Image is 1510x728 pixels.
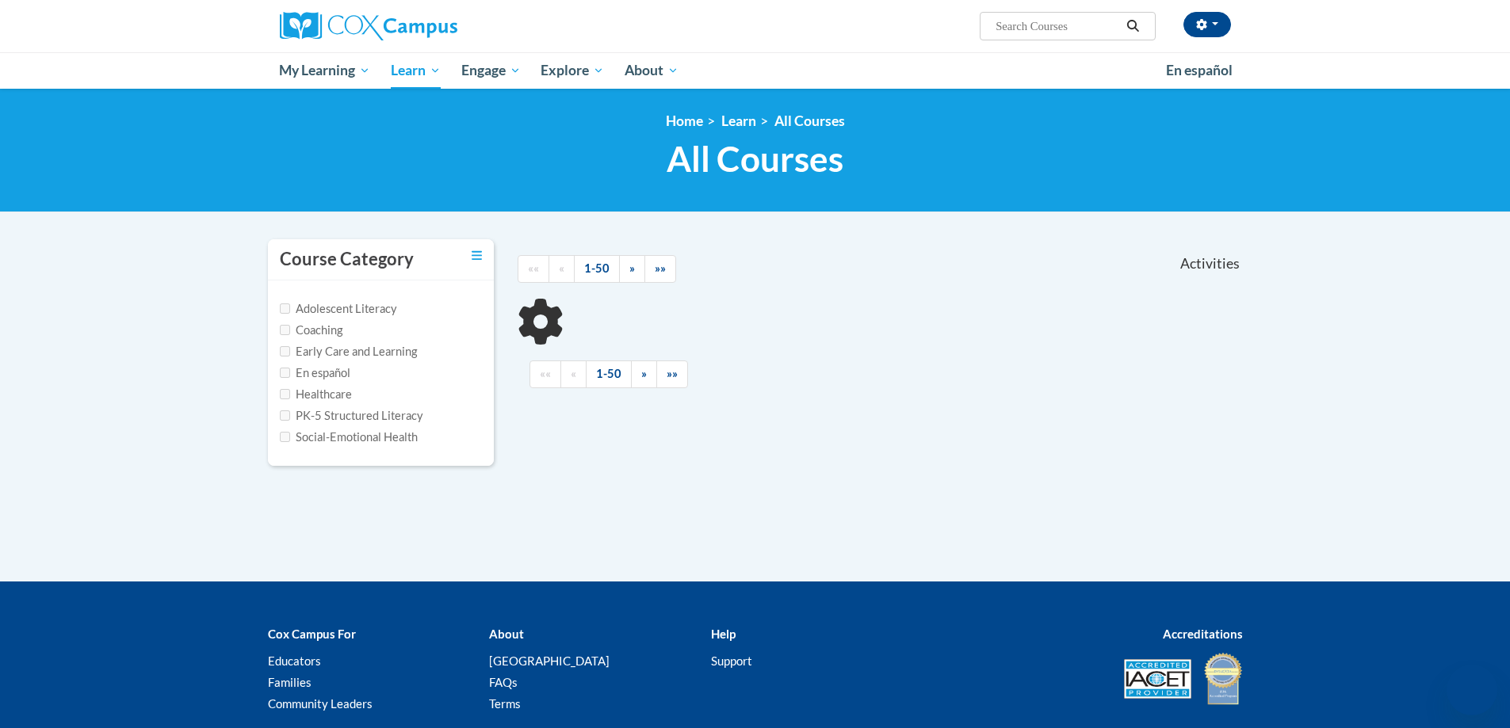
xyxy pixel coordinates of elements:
[614,52,689,89] a: About
[655,261,666,275] span: »»
[451,52,531,89] a: Engage
[268,654,321,668] a: Educators
[256,52,1255,89] div: Main menu
[559,261,564,275] span: «
[528,261,539,275] span: ««
[280,386,352,403] label: Healthcare
[540,367,551,380] span: ««
[280,300,397,318] label: Adolescent Literacy
[667,138,843,180] span: All Courses
[280,343,417,360] label: Early Care and Learning
[280,12,581,40] a: Cox Campus
[1124,659,1191,699] img: Accredited IACET® Provider
[656,360,688,388] a: End
[586,360,632,388] a: 1-50
[472,247,482,265] a: Toggle collapse
[279,61,370,80] span: My Learning
[1121,17,1145,36] button: Search
[489,675,518,689] a: FAQs
[280,432,290,442] input: Checkbox for Options
[560,360,587,388] a: Previous
[1203,651,1243,707] img: IDA® Accredited
[619,255,645,283] a: Next
[666,112,703,129] a: Home
[625,61,679,80] span: About
[280,429,418,446] label: Social-Emotional Health
[1166,62,1233,78] span: En español
[711,654,752,668] a: Support
[280,410,290,421] input: Checkbox for Options
[644,255,676,283] a: End
[280,346,290,356] input: Checkbox for Options
[629,261,635,275] span: »
[1180,255,1240,273] span: Activities
[489,627,524,641] b: About
[391,61,441,80] span: Learn
[574,255,620,283] a: 1-50
[280,322,342,339] label: Coaching
[1163,627,1243,641] b: Accreditations
[380,52,451,89] a: Learn
[541,61,604,80] span: Explore
[667,367,678,380] span: »»
[268,696,373,711] a: Community Leaders
[530,52,614,89] a: Explore
[489,696,521,711] a: Terms
[529,360,561,388] a: Begining
[1156,54,1243,87] a: En español
[280,247,414,272] h3: Course Category
[280,364,350,382] label: En español
[280,407,423,425] label: PK-5 Structured Literacy
[721,112,756,129] a: Learn
[994,17,1121,36] input: Search Courses
[774,112,845,129] a: All Courses
[1183,12,1231,37] button: Account Settings
[280,389,290,399] input: Checkbox for Options
[280,325,290,335] input: Checkbox for Options
[711,627,736,641] b: Help
[280,12,457,40] img: Cox Campus
[461,61,521,80] span: Engage
[631,360,657,388] a: Next
[268,675,312,689] a: Families
[270,52,381,89] a: My Learning
[518,255,549,283] a: Begining
[280,368,290,378] input: Checkbox for Options
[280,303,290,314] input: Checkbox for Options
[1447,665,1497,715] iframe: Button to launch messaging window
[641,367,647,380] span: »
[571,367,576,380] span: «
[549,255,575,283] a: Previous
[489,654,610,668] a: [GEOGRAPHIC_DATA]
[268,627,356,641] b: Cox Campus For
